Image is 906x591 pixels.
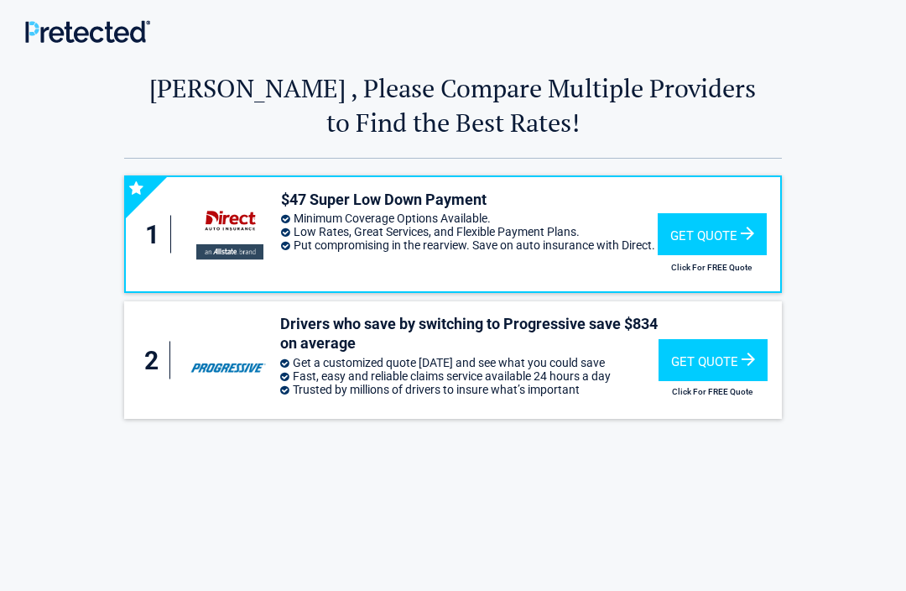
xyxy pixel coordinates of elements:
[141,342,169,379] div: 2
[280,356,659,369] li: Get a customized quote [DATE] and see what you could save
[658,213,767,255] div: Get Quote
[658,263,765,272] h2: Click For FREE Quote
[281,190,658,209] h3: $47 Super Low Down Payment
[280,383,659,396] li: Trusted by millions of drivers to insure what’s important
[185,201,272,268] img: directauto's logo
[280,314,659,353] h3: Drivers who save by switching to Progressive save $834 on average
[25,20,150,43] img: Main Logo
[281,238,658,252] li: Put compromising in the rearview. Save on auto insurance with Direct.
[185,339,272,381] img: progressive's logo
[280,369,659,383] li: Fast, easy and reliable claims service available 24 hours a day
[281,225,658,238] li: Low Rates, Great Services, and Flexible Payment Plans.
[124,71,781,139] h2: [PERSON_NAME] , Please Compare Multiple Providers to Find the Best Rates!
[659,339,768,381] div: Get Quote
[281,212,658,225] li: Minimum Coverage Options Available.
[659,387,767,396] h2: Click For FREE Quote
[143,216,171,254] div: 1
